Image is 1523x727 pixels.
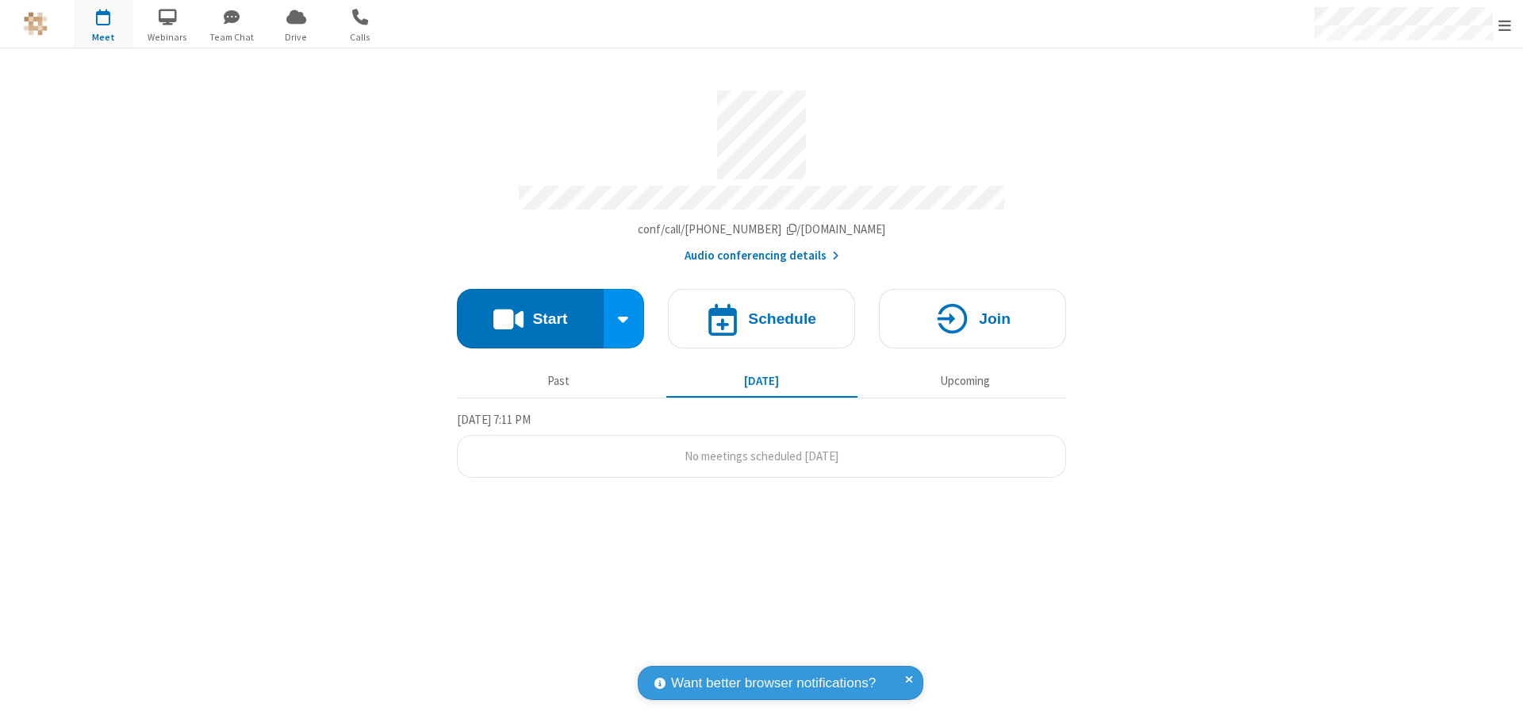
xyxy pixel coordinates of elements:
[457,412,531,427] span: [DATE] 7:11 PM
[671,673,876,694] span: Want better browser notifications?
[879,289,1066,348] button: Join
[638,221,886,239] button: Copy my meeting room linkCopy my meeting room link
[604,289,645,348] div: Start conference options
[979,311,1011,326] h4: Join
[666,366,857,396] button: [DATE]
[74,30,133,44] span: Meet
[869,366,1061,396] button: Upcoming
[457,410,1066,479] section: Today's Meetings
[638,221,886,237] span: Copy my meeting room link
[463,366,654,396] button: Past
[685,448,838,464] span: No meetings scheduled [DATE]
[685,247,839,265] button: Audio conferencing details
[748,311,816,326] h4: Schedule
[457,289,604,348] button: Start
[668,289,855,348] button: Schedule
[24,12,48,36] img: QA Selenium DO NOT DELETE OR CHANGE
[331,30,390,44] span: Calls
[138,30,198,44] span: Webinars
[202,30,262,44] span: Team Chat
[267,30,326,44] span: Drive
[457,79,1066,265] section: Account details
[532,311,567,326] h4: Start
